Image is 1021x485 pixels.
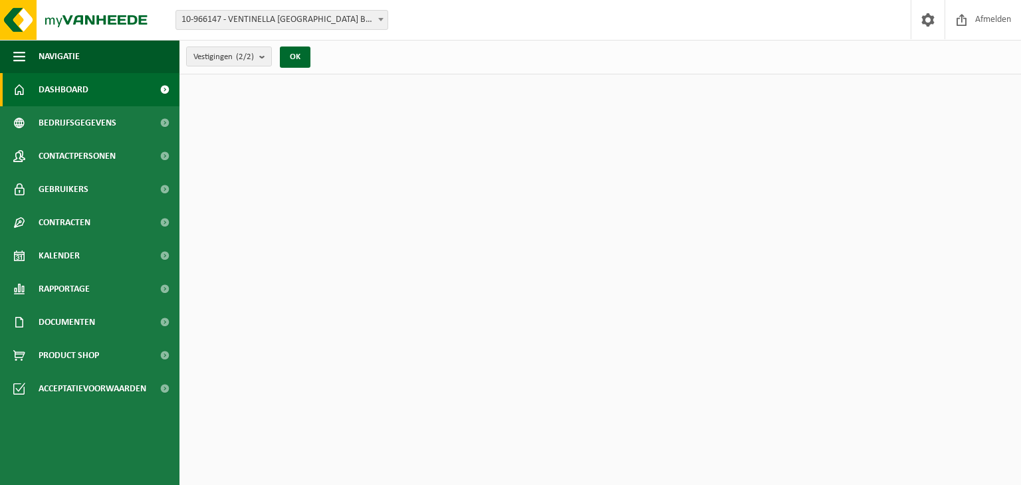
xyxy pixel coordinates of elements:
span: Acceptatievoorwaarden [39,372,146,405]
span: Gebruikers [39,173,88,206]
span: 10-966147 - VENTINELLA BELGIUM BV - KORTRIJK [176,11,388,29]
span: Kalender [39,239,80,272]
span: Documenten [39,306,95,339]
span: 10-966147 - VENTINELLA BELGIUM BV - KORTRIJK [175,10,388,30]
span: Navigatie [39,40,80,73]
span: Vestigingen [193,47,254,67]
count: (2/2) [236,52,254,61]
span: Bedrijfsgegevens [39,106,116,140]
span: Rapportage [39,272,90,306]
button: Vestigingen(2/2) [186,47,272,66]
span: Contactpersonen [39,140,116,173]
span: Dashboard [39,73,88,106]
button: OK [280,47,310,68]
span: Contracten [39,206,90,239]
span: Product Shop [39,339,99,372]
